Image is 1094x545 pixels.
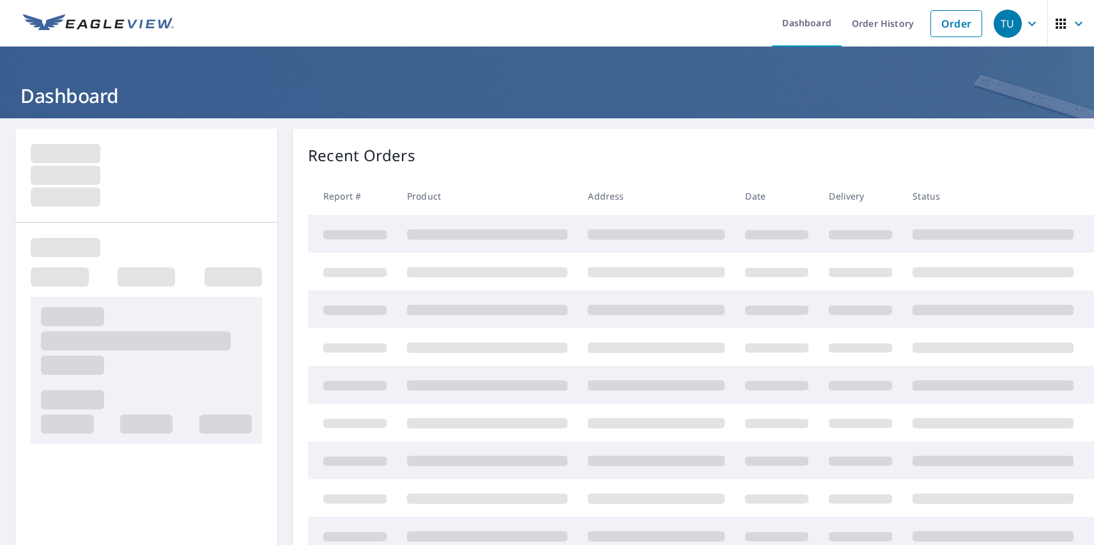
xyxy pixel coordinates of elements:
[902,177,1084,215] th: Status
[819,177,902,215] th: Delivery
[994,10,1022,38] div: TU
[308,144,415,167] p: Recent Orders
[930,10,982,37] a: Order
[578,177,735,215] th: Address
[735,177,819,215] th: Date
[23,14,174,33] img: EV Logo
[308,177,397,215] th: Report #
[397,177,578,215] th: Product
[15,83,1079,109] h1: Dashboard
